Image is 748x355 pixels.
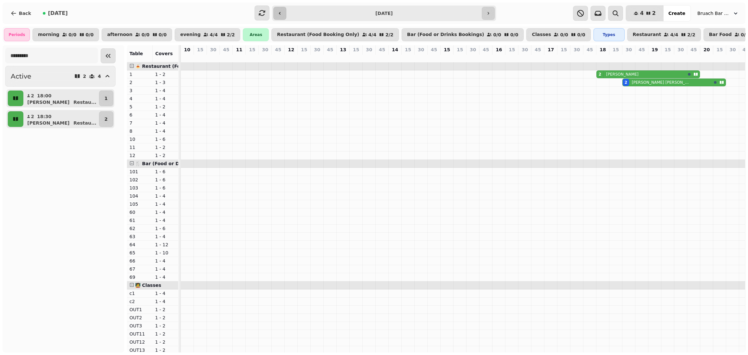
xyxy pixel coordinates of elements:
[709,32,732,37] p: Bar Food
[101,48,116,63] button: Collapse sidebar
[277,32,359,37] p: Restaurant (Food Booking Only)
[678,54,683,61] p: 0
[535,54,541,61] p: 0
[483,46,489,53] p: 45
[130,152,150,159] p: 12
[155,185,176,191] p: 1 - 6
[626,6,663,21] button: 42
[130,209,150,215] p: 60
[155,104,176,110] p: 1 - 2
[48,11,68,16] span: [DATE]
[561,54,567,61] p: 0
[327,46,333,53] p: 45
[315,54,320,61] p: 0
[470,54,476,61] p: 0
[704,46,710,53] p: 20
[25,91,98,106] button: 218:00[PERSON_NAME]Restau...
[625,80,627,85] div: 2
[693,7,743,19] button: Bruach Bar & Restaurant
[392,46,398,53] p: 14
[155,112,176,118] p: 1 - 4
[130,112,150,118] p: 6
[155,201,176,207] p: 1 - 4
[418,54,424,61] p: 0
[577,32,585,37] p: 0 / 0
[155,177,176,183] p: 1 - 6
[25,111,98,127] button: 218:30[PERSON_NAME]Restau...
[639,46,645,53] p: 45
[301,46,307,53] p: 15
[38,6,73,21] button: [DATE]
[155,209,176,215] p: 1 - 4
[198,54,203,61] p: 0
[263,54,268,61] p: 0
[626,54,631,61] p: 2
[130,347,150,353] p: OUT13
[289,54,294,61] p: 0
[37,92,52,99] p: 18:00
[130,79,150,86] p: 2
[107,32,132,37] p: afternoon
[535,46,541,53] p: 45
[509,54,515,61] p: 0
[227,32,235,37] p: 2 / 2
[730,54,735,61] p: 0
[668,11,685,16] span: Create
[69,32,77,37] p: 0 / 0
[5,6,36,21] button: Back
[37,113,52,120] p: 18:30
[691,54,696,61] p: 0
[431,46,437,53] p: 45
[587,46,593,53] p: 45
[496,46,502,53] p: 16
[130,144,150,151] p: 11
[86,32,94,37] p: 0 / 0
[155,290,176,297] p: 1 - 4
[276,54,281,61] p: 0
[130,185,150,191] p: 103
[457,46,463,53] p: 15
[627,28,701,41] button: Restaurant4/42/2
[663,6,691,21] button: Create
[366,46,372,53] p: 30
[444,54,450,61] p: 0
[130,339,150,345] p: OUT12
[155,87,176,94] p: 1 - 4
[522,46,528,53] p: 30
[155,168,176,175] p: 1 - 6
[5,66,116,87] button: Active24
[639,54,644,61] p: 0
[130,177,150,183] p: 102
[224,54,229,61] p: 0
[691,46,697,53] p: 45
[155,144,176,151] p: 1 - 2
[600,54,605,61] p: 2
[593,28,625,41] div: Types
[210,32,218,37] p: 4 / 4
[729,46,736,53] p: 30
[599,72,601,77] div: 2
[155,314,176,321] p: 1 - 2
[314,46,320,53] p: 30
[130,314,150,321] p: OUT2
[83,74,86,79] p: 2
[560,32,568,37] p: 0 / 0
[402,28,524,41] button: Bar (Food or Drinks Bookings)0/00/0
[237,54,242,61] p: 0
[367,54,372,61] p: 0
[210,46,216,53] p: 30
[155,120,176,126] p: 1 - 4
[328,54,333,61] p: 0
[418,46,424,53] p: 30
[510,32,518,37] p: 0 / 0
[130,274,150,280] p: 69
[155,241,176,248] p: 1 - 12
[130,201,150,207] p: 105
[31,113,34,120] p: 2
[155,274,176,280] p: 1 - 4
[652,46,658,53] p: 19
[606,72,639,77] p: [PERSON_NAME]
[354,54,359,61] p: 0
[130,266,150,272] p: 67
[142,32,150,37] p: 0 / 0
